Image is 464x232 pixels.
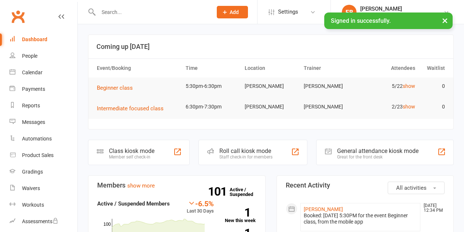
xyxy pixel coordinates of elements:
[22,36,47,42] div: Dashboard
[10,48,77,64] a: People
[10,147,77,164] a: Product Sales
[241,98,300,115] td: [PERSON_NAME]
[359,78,419,95] td: 5/22
[300,98,359,115] td: [PERSON_NAME]
[241,78,300,95] td: [PERSON_NAME]
[10,131,77,147] a: Automations
[22,86,45,92] div: Payments
[403,83,415,89] a: show
[182,78,241,95] td: 5:30pm-6:30pm
[10,64,77,81] a: Calendar
[331,17,391,24] span: Signed in successfully.
[10,114,77,131] a: Messages
[22,185,40,191] div: Waivers
[182,59,241,78] th: Time
[22,53,37,59] div: People
[241,59,300,78] th: Location
[286,182,445,189] h3: Recent Activity
[359,59,419,78] th: Attendees
[109,154,154,160] div: Member self check-in
[225,208,256,223] a: 1New this week
[419,59,448,78] th: Waitlist
[304,206,343,212] a: [PERSON_NAME]
[208,186,230,197] strong: 101
[304,213,417,225] div: Booked: [DATE] 5:30PM for the event Beginner class, from the mobile app
[22,169,43,175] div: Gradings
[230,182,262,202] a: 101Active / Suspended
[278,4,298,20] span: Settings
[9,7,27,26] a: Clubworx
[22,202,44,208] div: Workouts
[94,59,182,78] th: Event/Booking
[10,197,77,213] a: Workouts
[10,31,77,48] a: Dashboard
[360,6,443,12] div: [PERSON_NAME]
[342,5,357,19] div: EB
[182,98,241,115] td: 6:30pm-7:30pm
[22,119,45,125] div: Messages
[420,203,444,213] time: [DATE] 12:34 PM
[419,78,448,95] td: 0
[96,43,445,50] h3: Coming up [DATE]
[10,97,77,114] a: Reports
[22,103,40,108] div: Reports
[187,199,214,207] div: -6.5%
[337,147,419,154] div: General attendance kiosk mode
[396,185,427,191] span: All activities
[419,98,448,115] td: 0
[10,213,77,230] a: Assessments
[219,147,273,154] div: Roll call kiosk mode
[127,182,155,189] a: show more
[97,105,164,112] span: Intermediate focused class
[403,104,415,110] a: show
[300,59,359,78] th: Trainer
[22,69,43,75] div: Calendar
[187,199,214,215] div: Last 30 Days
[97,85,133,91] span: Beginner class
[10,164,77,180] a: Gradings
[360,12,443,19] div: Sangrok World Taekwondo Academy
[10,180,77,197] a: Waivers
[230,9,239,15] span: Add
[97,182,256,189] h3: Members
[22,136,52,142] div: Automations
[22,218,58,224] div: Assessments
[359,98,419,115] td: 2/23
[22,152,54,158] div: Product Sales
[109,147,154,154] div: Class kiosk mode
[300,78,359,95] td: [PERSON_NAME]
[225,207,251,218] strong: 1
[97,200,170,207] strong: Active / Suspended Members
[10,81,77,97] a: Payments
[438,13,452,28] button: ×
[219,154,273,160] div: Staff check-in for members
[97,83,138,92] button: Beginner class
[97,104,169,113] button: Intermediate focused class
[337,154,419,160] div: Great for the front desk
[388,182,445,194] button: All activities
[217,6,248,18] button: Add
[96,7,207,17] input: Search...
